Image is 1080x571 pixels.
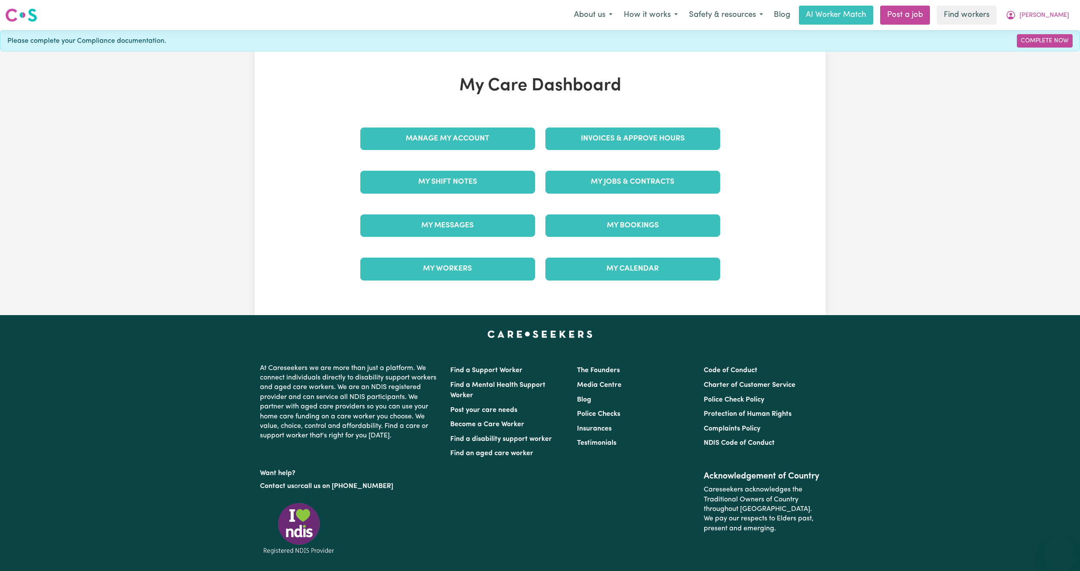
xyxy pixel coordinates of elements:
[577,367,620,374] a: The Founders
[360,171,535,193] a: My Shift Notes
[260,478,440,494] p: or
[450,450,533,457] a: Find an aged care worker
[704,382,795,389] a: Charter of Customer Service
[545,214,720,237] a: My Bookings
[577,411,620,418] a: Police Checks
[5,5,37,25] a: Careseekers logo
[260,465,440,478] p: Want help?
[704,425,760,432] a: Complaints Policy
[360,214,535,237] a: My Messages
[260,483,294,490] a: Contact us
[360,128,535,150] a: Manage My Account
[450,421,524,428] a: Become a Care Worker
[301,483,393,490] a: call us on [PHONE_NUMBER]
[355,76,725,96] h1: My Care Dashboard
[880,6,930,25] a: Post a job
[577,382,622,389] a: Media Centre
[545,258,720,280] a: My Calendar
[545,171,720,193] a: My Jobs & Contracts
[704,482,820,537] p: Careseekers acknowledges the Traditional Owners of Country throughout [GEOGRAPHIC_DATA]. We pay o...
[1045,536,1073,564] iframe: Button to launch messaging window, conversation in progress
[683,6,769,24] button: Safety & resources
[7,36,166,46] span: Please complete your Compliance documentation.
[577,425,612,432] a: Insurances
[769,6,795,25] a: Blog
[450,436,552,443] a: Find a disability support worker
[5,7,37,23] img: Careseekers logo
[545,128,720,150] a: Invoices & Approve Hours
[704,367,757,374] a: Code of Conduct
[799,6,873,25] a: AI Worker Match
[450,407,517,414] a: Post your care needs
[618,6,683,24] button: How it works
[1000,6,1075,24] button: My Account
[260,360,440,444] p: At Careseekers we are more than just a platform. We connect individuals directly to disability su...
[487,331,593,338] a: Careseekers home page
[577,396,591,403] a: Blog
[450,367,522,374] a: Find a Support Worker
[1019,11,1069,20] span: [PERSON_NAME]
[937,6,997,25] a: Find workers
[260,501,338,555] img: Registered NDIS provider
[568,6,618,24] button: About us
[360,258,535,280] a: My Workers
[1017,34,1073,48] a: Complete Now
[577,440,616,447] a: Testimonials
[704,440,775,447] a: NDIS Code of Conduct
[704,471,820,482] h2: Acknowledgement of Country
[704,411,792,418] a: Protection of Human Rights
[450,382,545,399] a: Find a Mental Health Support Worker
[704,396,764,403] a: Police Check Policy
